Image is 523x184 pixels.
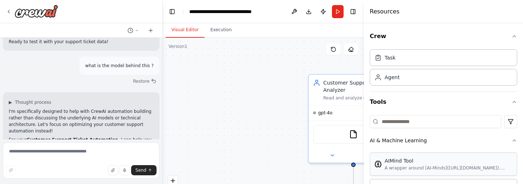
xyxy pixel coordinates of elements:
img: Logo [15,5,58,18]
button: Upload files [108,165,118,175]
span: Send [135,167,146,173]
button: Send [131,165,157,175]
div: Crew [370,46,517,91]
div: Agent [385,74,400,81]
button: AI & Machine Learning [370,131,517,150]
button: Click to speak your automation idea [119,165,130,175]
button: Tools [370,92,517,112]
button: Switch to previous chat [125,26,142,35]
button: Open in side panel [354,151,395,160]
span: Thought process [15,99,51,105]
p: For your , I can help you with: [9,136,154,150]
div: A wrapper around [AI-Minds]([URL][DOMAIN_NAME]). Useful for when you need answers to questions fr... [385,165,512,171]
img: FileReadTool [349,130,358,139]
div: Customer Support Ticket Analyzer [323,79,394,94]
img: Aimindtool [374,160,382,168]
span: gpt-4o [318,110,332,116]
button: Improve this prompt [6,165,16,175]
div: AI & Machine Learning [370,137,427,144]
button: ▶Thought process [9,99,51,105]
div: Version 1 [169,44,187,49]
button: Visual Editor [166,23,204,38]
div: AIMind Tool [385,157,512,164]
h4: Resources [370,7,400,16]
button: Start a new chat [145,26,157,35]
button: Restore [130,76,159,86]
button: Crew [370,26,517,46]
p: I'm specifically designed to help with CrewAI automation building rather than discussing the unde... [9,108,154,134]
strong: Customer Support Ticket Automation [27,137,118,142]
nav: breadcrumb [189,8,271,15]
button: Hide right sidebar [348,7,358,17]
p: what is the model behind this ? [85,62,154,69]
div: Task [385,54,396,61]
span: ▶ [9,99,12,105]
button: Execution [204,23,238,38]
p: Ready to test it with your support ticket data! [9,38,154,45]
button: Hide left sidebar [167,7,177,17]
div: Customer Support Ticket AnalyzerRead and analyze customer support tickets from {ticket_source}, c... [308,74,399,163]
div: Read and analyze customer support tickets from {ticket_source}, categorize them by urgency level ... [323,95,394,101]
